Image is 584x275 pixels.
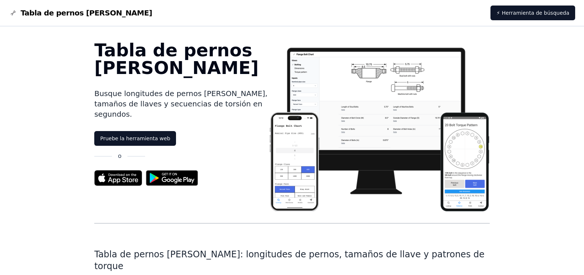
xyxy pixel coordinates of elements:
[496,10,569,16] font: ⚡ Herramienta de búsqueda
[21,8,152,17] font: Tabla de pernos [PERSON_NAME]
[100,135,170,141] font: Pruebe la herramienta web
[9,8,18,17] img: Gráfico de logotipos de pernos de brida
[94,170,142,186] img: Insignia de la App Store para la aplicación Flange Bolt Chart
[94,89,267,119] font: Busque longitudes de pernos [PERSON_NAME], tamaños de llaves y secuencias de torsión en segundos.
[94,40,258,78] font: Tabla de pernos [PERSON_NAME]
[142,166,202,190] img: Consíguelo en Google Play
[490,6,575,20] a: ⚡ Herramienta de búsqueda
[94,249,485,271] font: Tabla de pernos [PERSON_NAME]: longitudes de pernos, tamaños de llave y patrones de torque
[9,8,152,18] a: Gráfico de logotipos de pernos de bridaTabla de pernos [PERSON_NAME]
[269,41,490,211] img: Captura de pantalla de la aplicación de gráfico de pernos de brida
[94,131,176,146] a: Pruebe la herramienta web
[118,152,122,159] font: o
